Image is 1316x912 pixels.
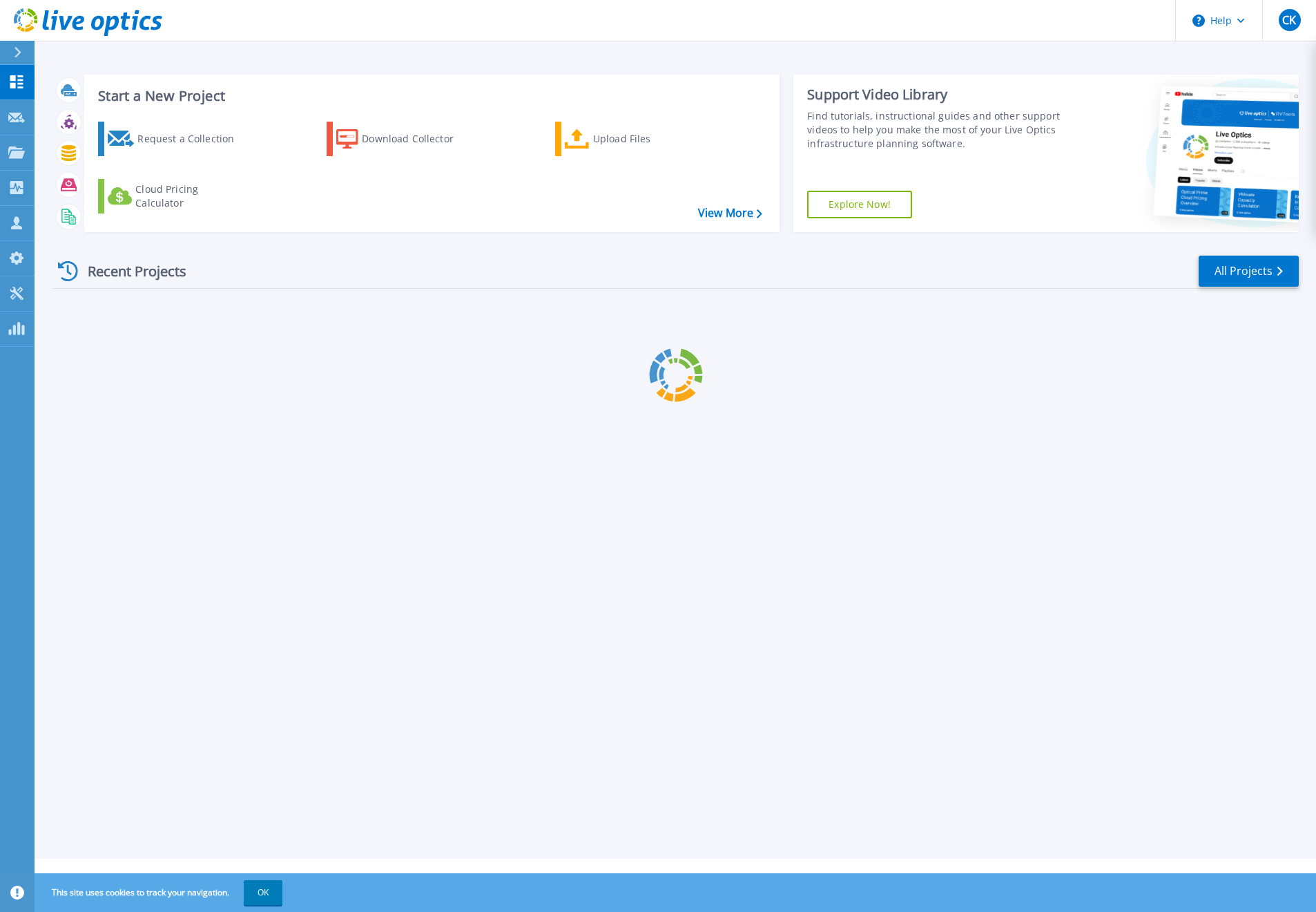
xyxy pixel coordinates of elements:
span: This site uses cookies to track your navigation. [38,880,282,905]
a: View More [698,207,762,220]
div: Cloud Pricing Calculator [135,182,246,210]
a: Upload Files [555,122,709,156]
a: Request a Collection [98,122,252,156]
a: Download Collector [327,122,481,156]
div: Find tutorials, instructional guides and other support videos to help you make the most of your L... [807,109,1065,151]
button: OK [244,880,282,905]
div: Request a Collection [137,125,248,153]
a: Explore Now! [807,191,912,218]
div: Recent Projects [53,254,205,288]
a: All Projects [1199,256,1299,287]
div: Support Video Library [807,86,1065,104]
h3: Start a New Project [98,88,762,104]
div: Upload Files [593,125,704,153]
span: CK [1282,15,1296,26]
a: Cloud Pricing Calculator [98,179,252,213]
div: Download Collector [362,125,472,153]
